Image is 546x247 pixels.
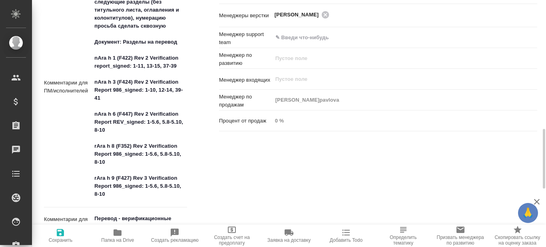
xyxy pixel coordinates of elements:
[146,225,203,247] button: Создать рекламацию
[101,237,134,243] span: Папка на Drive
[518,203,538,223] button: 🙏
[521,205,535,221] span: 🙏
[317,225,375,247] button: Добавить Todo
[219,51,272,67] p: Менеджер по развитию
[275,33,508,42] input: ✎ Введи что-нибудь
[275,11,324,19] span: [PERSON_NAME]
[49,237,73,243] span: Сохранить
[489,225,546,247] button: Скопировать ссылку на оценку заказа
[533,14,534,16] button: Open
[261,225,318,247] button: Заявка на доставку
[432,225,489,247] button: Призвать менеджера по развитию
[32,225,89,247] button: Сохранить
[219,76,272,84] p: Менеджер входящих
[44,215,92,231] p: Комментарии для КМ
[219,12,272,20] p: Менеджеры верстки
[275,10,332,20] div: [PERSON_NAME]
[208,235,256,246] span: Создать счет на предоплату
[494,235,541,246] span: Скопировать ссылку на оценку заказа
[330,237,363,243] span: Добавить Todo
[267,237,311,243] span: Заявка на доставку
[436,235,484,246] span: Призвать менеджера по развитию
[219,30,272,46] p: Менеджер support team
[375,225,432,247] button: Определить тематику
[151,237,199,243] span: Создать рекламацию
[272,115,537,127] input: Пустое поле
[203,225,261,247] button: Создать счет на предоплату
[92,212,187,233] textarea: Перевод - верификационные отчеты на аллергены
[44,79,92,95] p: Комментарии для ПМ/исполнителей
[275,74,518,84] input: Пустое поле
[219,117,272,125] p: Процент от продаж
[89,225,146,247] button: Папка на Drive
[533,37,534,38] button: Open
[219,93,272,109] p: Менеджер по продажам
[379,235,427,246] span: Определить тематику
[275,54,518,63] input: Пустое поле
